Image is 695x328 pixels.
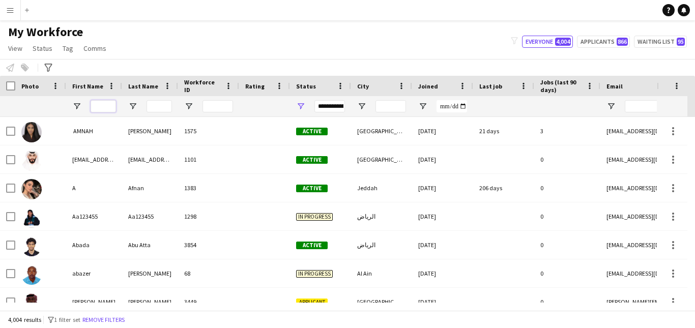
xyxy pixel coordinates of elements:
[351,117,412,145] div: [GEOGRAPHIC_DATA]
[21,207,42,228] img: Aa123455 Aa123455
[66,231,122,259] div: ‏Abada
[33,44,52,53] span: Status
[351,231,412,259] div: الرياض
[534,231,600,259] div: 0
[21,179,42,199] img: A Afnan
[534,174,600,202] div: 0
[534,145,600,173] div: 0
[351,174,412,202] div: Jeddah
[4,42,26,55] a: View
[296,185,328,192] span: Active
[479,82,502,90] span: Last job
[28,42,56,55] a: Status
[412,288,473,316] div: [DATE]
[677,38,685,46] span: 95
[634,36,687,48] button: Waiting list95
[21,122,42,142] img: ‏ AMNAH IDRIS
[245,82,265,90] span: Rating
[66,202,122,230] div: Aa123455
[296,299,328,306] span: Applicant
[296,82,316,90] span: Status
[473,174,534,202] div: 206 days
[128,102,137,111] button: Open Filter Menu
[473,117,534,145] div: 21 days
[296,242,328,249] span: Active
[66,145,122,173] div: [EMAIL_ADDRESS][DOMAIN_NAME]
[357,102,366,111] button: Open Filter Menu
[122,145,178,173] div: [EMAIL_ADDRESS][DOMAIN_NAME]
[412,117,473,145] div: [DATE]
[54,316,80,323] span: 1 filter set
[122,259,178,287] div: [PERSON_NAME]
[83,44,106,53] span: Comms
[178,145,239,173] div: 1101
[91,100,116,112] input: First Name Filter Input
[66,288,122,316] div: [PERSON_NAME]
[72,102,81,111] button: Open Filter Menu
[412,202,473,230] div: [DATE]
[351,288,412,316] div: [GEOGRAPHIC_DATA]
[122,117,178,145] div: [PERSON_NAME]
[351,259,412,287] div: Al Ain
[412,174,473,202] div: [DATE]
[184,102,193,111] button: Open Filter Menu
[122,202,178,230] div: Aa123455
[296,213,333,221] span: In progress
[178,259,239,287] div: 68
[128,82,158,90] span: Last Name
[59,42,77,55] a: Tag
[522,36,573,48] button: Everyone4,004
[66,259,122,287] div: abazer
[606,102,616,111] button: Open Filter Menu
[184,78,221,94] span: Workforce ID
[357,82,369,90] span: City
[534,202,600,230] div: 0
[418,102,427,111] button: Open Filter Menu
[63,44,73,53] span: Tag
[296,102,305,111] button: Open Filter Menu
[577,36,630,48] button: Applicants866
[66,117,122,145] div: ‏ AMNAH
[66,174,122,202] div: A
[617,38,628,46] span: 866
[412,259,473,287] div: [DATE]
[122,174,178,202] div: Afnan
[202,100,233,112] input: Workforce ID Filter Input
[555,38,571,46] span: 4,004
[437,100,467,112] input: Joined Filter Input
[606,82,623,90] span: Email
[21,293,42,313] img: Abbas Omer
[21,151,42,171] img: 3khaled7@gmail.com 3khaled7@gmail.com
[8,44,22,53] span: View
[351,145,412,173] div: [GEOGRAPHIC_DATA]
[540,78,582,94] span: Jobs (last 90 days)
[178,174,239,202] div: 1383
[178,117,239,145] div: 1575
[296,270,333,278] span: In progress
[122,288,178,316] div: [PERSON_NAME]
[534,288,600,316] div: 0
[80,314,127,325] button: Remove filters
[351,202,412,230] div: الرياض
[418,82,438,90] span: Joined
[412,145,473,173] div: [DATE]
[534,117,600,145] div: 3
[21,264,42,285] img: abazer sidahmed Mohammed
[534,259,600,287] div: 0
[79,42,110,55] a: Comms
[21,236,42,256] img: ‏Abada ‏Abu Atta
[122,231,178,259] div: ‏Abu Atta
[375,100,406,112] input: City Filter Input
[72,82,103,90] span: First Name
[178,231,239,259] div: 3854
[42,62,54,74] app-action-btn: Advanced filters
[178,202,239,230] div: 1298
[412,231,473,259] div: [DATE]
[296,156,328,164] span: Active
[8,24,83,40] span: My Workforce
[147,100,172,112] input: Last Name Filter Input
[296,128,328,135] span: Active
[21,82,39,90] span: Photo
[178,288,239,316] div: 3449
